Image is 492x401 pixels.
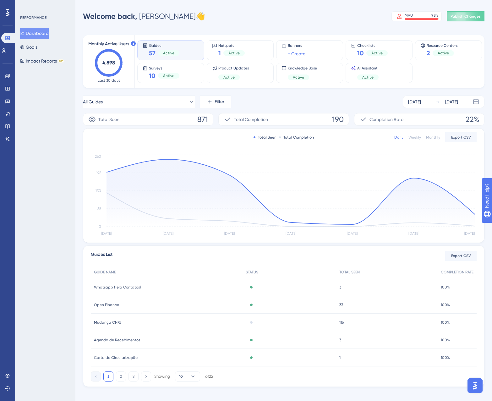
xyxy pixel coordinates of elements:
[466,376,484,395] iframe: UserGuiding AI Assistant Launcher
[102,60,115,66] text: 4,898
[339,338,341,343] span: 3
[408,98,421,106] div: [DATE]
[438,51,449,56] span: Active
[441,270,473,275] span: COMPLETION RATE
[149,66,179,70] span: Surveys
[357,43,388,47] span: Checklists
[293,75,304,80] span: Active
[149,43,179,47] span: Guides
[288,66,317,71] span: Knowledge Base
[20,41,37,53] button: Goals
[218,49,221,58] span: 1
[339,302,343,307] span: 33
[447,11,484,21] button: Publish Changes
[15,2,39,9] span: Need Help?
[445,98,458,106] div: [DATE]
[95,154,101,159] tspan: 260
[149,49,156,58] span: 57
[405,13,413,18] div: MAU
[163,231,173,236] tspan: [DATE]
[83,12,137,21] span: Welcome back,
[426,135,440,140] div: Monthly
[223,75,235,80] span: Active
[347,231,358,236] tspan: [DATE]
[175,371,200,382] button: 10
[224,231,235,236] tspan: [DATE]
[288,50,305,58] a: + Create
[339,270,360,275] span: TOTAL SEEN
[441,302,450,307] span: 100%
[101,231,112,236] tspan: [DATE]
[286,231,296,236] tspan: [DATE]
[339,320,344,325] span: 116
[394,135,403,140] div: Daily
[96,171,101,175] tspan: 195
[451,135,471,140] span: Export CSV
[441,355,450,360] span: 100%
[96,189,101,193] tspan: 130
[197,114,208,124] span: 871
[83,98,103,106] span: All Guides
[288,43,305,48] span: Banners
[339,285,341,290] span: 3
[441,285,450,290] span: 100%
[431,13,439,18] div: 98 %
[83,96,195,108] button: All Guides
[279,135,314,140] div: Total Completion
[466,114,479,124] span: 22%
[20,15,46,20] div: PERFORMANCE
[339,355,341,360] span: 1
[20,55,64,67] button: Impact ReportsBETA
[205,374,213,379] div: of 22
[200,96,231,108] button: Filter
[128,371,139,382] button: 3
[218,66,249,71] span: Product Updates
[451,253,471,258] span: Export CSV
[357,49,364,58] span: 10
[94,320,121,325] span: Mudança CNPJ
[408,135,421,140] div: Weekly
[58,59,64,63] div: BETA
[94,338,140,343] span: Agenda de Recebimentos
[83,11,205,21] div: [PERSON_NAME] 👋
[97,206,101,211] tspan: 65
[116,371,126,382] button: 2
[94,355,138,360] span: Carta de Circularização
[149,71,156,80] span: 10
[371,51,383,56] span: Active
[154,374,170,379] div: Showing
[441,338,450,343] span: 100%
[98,78,120,83] span: Last 30 days
[228,51,240,56] span: Active
[20,28,49,39] button: Dashboard
[103,371,113,382] button: 1
[254,135,276,140] div: Total Seen
[98,116,119,123] span: Total Seen
[451,14,481,19] span: Publish Changes
[445,251,477,261] button: Export CSV
[332,114,344,124] span: 190
[163,73,174,78] span: Active
[163,51,174,56] span: Active
[218,43,245,47] span: Hotspots
[91,251,112,261] span: Guides List
[445,132,477,142] button: Export CSV
[179,374,183,379] span: 10
[94,270,116,275] span: GUIDE NAME
[427,49,430,58] span: 2
[234,116,268,123] span: Total Completion
[94,285,141,290] span: Whatsapp (Tela Contatos)
[94,302,119,307] span: Open Finance
[246,270,258,275] span: STATUS
[408,231,419,236] tspan: [DATE]
[427,43,457,47] span: Resource Centers
[464,231,475,236] tspan: [DATE]
[215,98,224,106] span: Filter
[88,40,129,48] span: Monthly Active Users
[357,66,379,71] span: AI Assistant
[99,224,101,229] tspan: 0
[441,320,450,325] span: 100%
[369,116,403,123] span: Completion Rate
